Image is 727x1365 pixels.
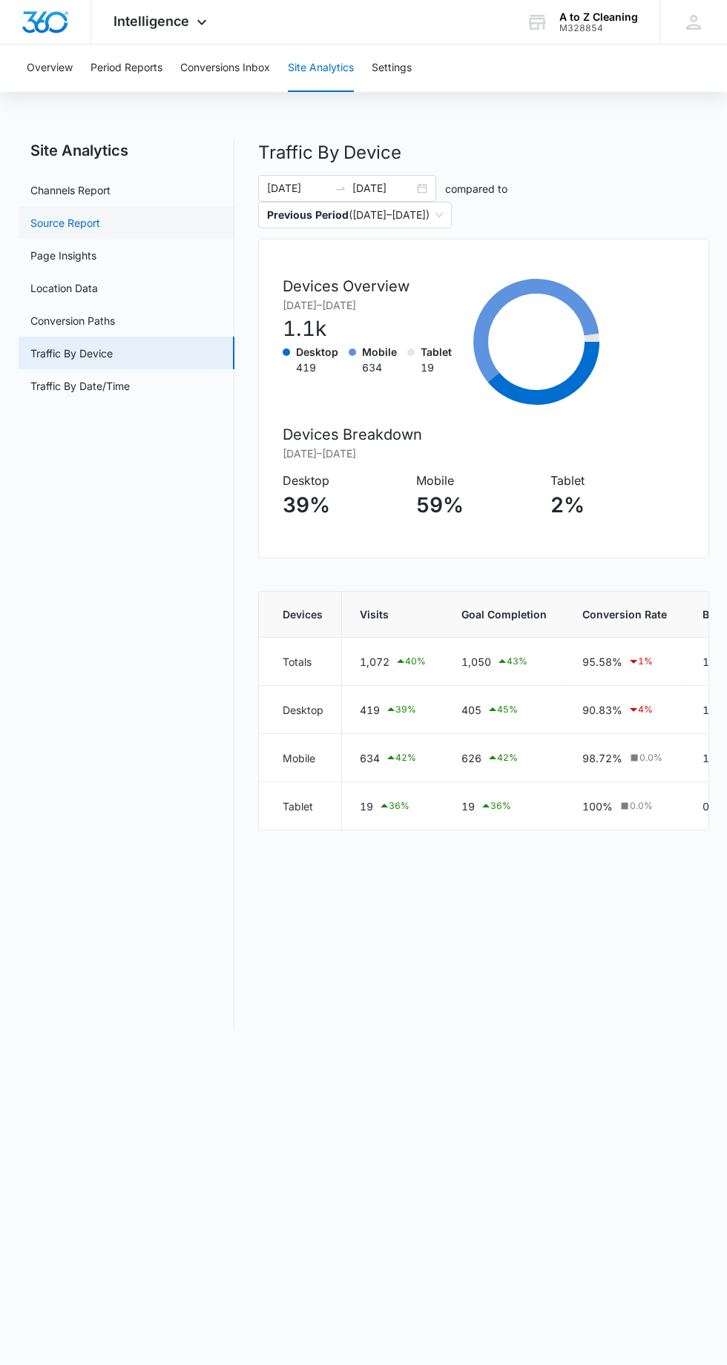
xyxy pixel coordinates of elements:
div: 45 % [487,701,518,718]
p: Previous Period [267,208,349,221]
p: Devices Breakdown [283,423,685,446]
div: 419 [360,701,426,718]
a: Conversion Paths [30,313,115,328]
p: 2% [550,489,674,520]
div: 634 [360,749,426,767]
h2: Site Analytics [19,139,234,162]
button: Overview [27,44,73,92]
a: Channels Report [30,182,111,198]
div: 0.0 % [628,751,662,764]
div: 95.58% [582,652,667,670]
span: to [335,182,346,194]
div: account id [559,23,638,33]
div: 1.1k [283,313,462,344]
div: 419 [296,360,338,375]
p: compared to [445,181,507,196]
div: 4 % [628,701,653,718]
p: 39% [283,489,407,520]
p: Mobile [416,472,540,489]
p: Desktop [296,344,338,360]
td: Desktop [259,686,342,734]
p: Mobile [362,344,397,360]
div: 19 [421,360,452,375]
div: 36 % [480,797,511,815]
p: [DATE] – [DATE] [283,446,685,461]
div: 626 [461,749,547,767]
td: Totals [259,638,342,686]
div: 40 % [395,652,426,670]
span: Visits [360,607,426,622]
span: Conversion Rate [582,607,667,622]
td: Mobile [259,734,342,782]
p: [DATE] – [DATE] [283,297,462,313]
div: 19 [461,797,547,815]
div: account name [559,11,638,23]
div: 1 % [628,652,653,670]
p: Tablet [421,344,452,360]
a: Source Report [30,215,100,231]
a: Page Insights [30,248,96,263]
div: 634 [362,360,397,375]
div: 43 % [496,652,527,670]
p: 59% [416,489,540,520]
input: Start date [267,180,329,196]
div: 0.0 % [618,799,653,813]
td: Tablet [259,782,342,830]
div: 405 [461,701,547,718]
button: Conversions Inbox [180,44,270,92]
span: Devices [283,607,323,622]
div: 19 [360,797,426,815]
a: Traffic By Device [30,346,113,361]
input: End date [352,180,414,196]
span: swap-right [335,182,346,194]
div: 1,072 [360,652,426,670]
div: 42 % [487,749,518,767]
div: 100% [582,799,667,814]
a: Location Data [30,280,98,296]
div: 90.83% [582,701,667,718]
div: 98.72% [582,750,667,766]
button: Settings [372,44,412,92]
p: Tablet [550,472,674,489]
div: 1,050 [461,652,547,670]
div: 36 % [378,797,409,815]
a: Traffic By Date/Time [30,378,130,394]
button: Period Reports [91,44,162,92]
span: ( [DATE] – [DATE] ) [267,202,443,228]
span: Intelligence [114,13,189,29]
p: Desktop [283,472,407,489]
p: Traffic By Device [258,139,709,166]
div: 39 % [385,701,416,718]
span: Goal Completion [461,607,547,622]
button: Site Analytics [288,44,354,92]
p: Devices Overview [283,275,462,297]
div: 42 % [385,749,416,767]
